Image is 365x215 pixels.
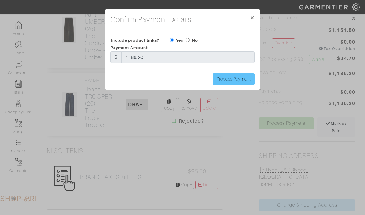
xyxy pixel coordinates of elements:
[192,37,198,43] label: No
[176,37,183,43] label: Yes
[110,45,148,50] span: Payment Amount
[250,13,255,22] span: ×
[111,36,159,45] span: Include product links?
[110,14,191,25] h4: Confirm Payment Details
[213,73,255,85] input: Process Payment
[110,51,122,63] div: $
